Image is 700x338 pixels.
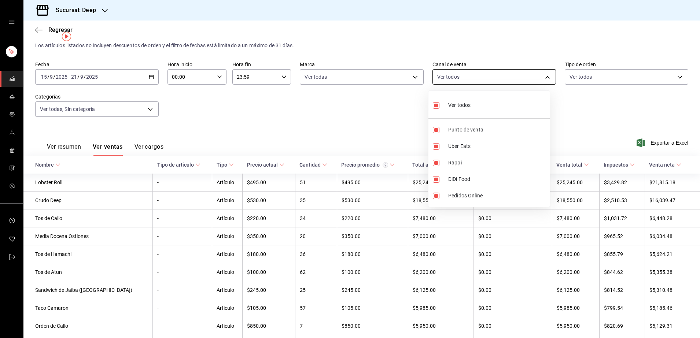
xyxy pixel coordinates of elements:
[448,192,547,200] span: Pedidos Online
[448,142,547,150] span: Uber Eats
[448,126,547,134] span: Punto de venta
[62,32,71,41] img: Tooltip marker
[448,101,471,109] span: Ver todos
[448,159,547,167] span: Rappi
[448,175,547,183] span: DiDi Food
